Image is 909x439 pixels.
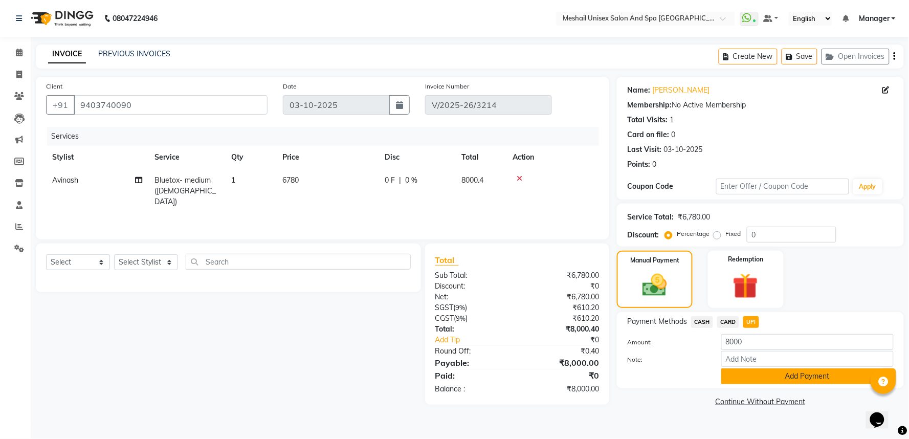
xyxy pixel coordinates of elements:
[627,181,716,192] div: Coupon Code
[46,95,75,115] button: +91
[677,229,710,238] label: Percentage
[46,82,62,91] label: Client
[627,316,687,327] span: Payment Methods
[428,292,517,302] div: Net:
[428,369,517,382] div: Paid:
[853,179,882,194] button: Apply
[859,13,890,24] span: Manager
[670,115,674,125] div: 1
[652,159,656,170] div: 0
[627,129,669,140] div: Card on file:
[517,324,607,335] div: ₹8,000.40
[719,49,778,64] button: Create New
[283,82,297,91] label: Date
[517,302,607,313] div: ₹610.20
[428,357,517,369] div: Payable:
[627,115,668,125] div: Total Visits:
[866,398,899,429] iframe: chat widget
[225,146,276,169] th: Qty
[186,254,411,270] input: Search
[26,4,96,33] img: logo
[627,100,894,111] div: No Active Membership
[455,146,506,169] th: Total
[456,303,465,312] span: 9%
[717,316,739,328] span: CARD
[428,270,517,281] div: Sub Total:
[47,127,607,146] div: Services
[282,175,299,185] span: 6780
[627,230,659,240] div: Discount:
[48,45,86,63] a: INVOICE
[231,175,235,185] span: 1
[148,146,225,169] th: Service
[630,256,679,265] label: Manual Payment
[532,335,607,345] div: ₹0
[619,338,714,347] label: Amount:
[435,303,454,312] span: SGST
[428,384,517,394] div: Balance :
[461,175,483,185] span: 8000.4
[276,146,379,169] th: Price
[716,179,849,194] input: Enter Offer / Coupon Code
[517,346,607,357] div: ₹0.40
[399,175,401,186] span: |
[725,229,741,238] label: Fixed
[627,100,672,111] div: Membership:
[627,159,650,170] div: Points:
[678,212,710,223] div: ₹6,780.00
[627,144,661,155] div: Last Visit:
[385,175,395,186] span: 0 F
[113,4,158,33] b: 08047224946
[517,384,607,394] div: ₹8,000.00
[428,335,533,345] a: Add Tip
[435,314,454,323] span: CGST
[46,146,148,169] th: Stylist
[725,270,766,302] img: _gift.svg
[74,95,268,115] input: Search by Name/Mobile/Email/Code
[517,292,607,302] div: ₹6,780.00
[456,314,466,322] span: 9%
[635,271,675,299] img: _cash.svg
[154,175,216,206] span: Bluetox- medium([DEMOGRAPHIC_DATA])
[627,212,674,223] div: Service Total:
[428,281,517,292] div: Discount:
[619,355,714,364] label: Note:
[652,85,710,96] a: [PERSON_NAME]
[428,346,517,357] div: Round Off:
[691,316,713,328] span: CASH
[379,146,455,169] th: Disc
[517,270,607,281] div: ₹6,780.00
[728,255,763,264] label: Redemption
[663,144,702,155] div: 03-10-2025
[405,175,417,186] span: 0 %
[619,397,902,407] a: Continue Without Payment
[428,313,517,324] div: ( )
[517,357,607,369] div: ₹8,000.00
[721,351,894,367] input: Add Note
[517,369,607,382] div: ₹0
[782,49,817,64] button: Save
[52,175,78,185] span: Avinash
[506,146,599,169] th: Action
[743,316,759,328] span: UPI
[627,85,650,96] div: Name:
[721,334,894,350] input: Amount
[425,82,470,91] label: Invoice Number
[98,49,170,58] a: PREVIOUS INVOICES
[517,281,607,292] div: ₹0
[671,129,675,140] div: 0
[428,302,517,313] div: ( )
[435,255,459,266] span: Total
[721,368,894,384] button: Add Payment
[822,49,890,64] button: Open Invoices
[428,324,517,335] div: Total:
[517,313,607,324] div: ₹610.20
